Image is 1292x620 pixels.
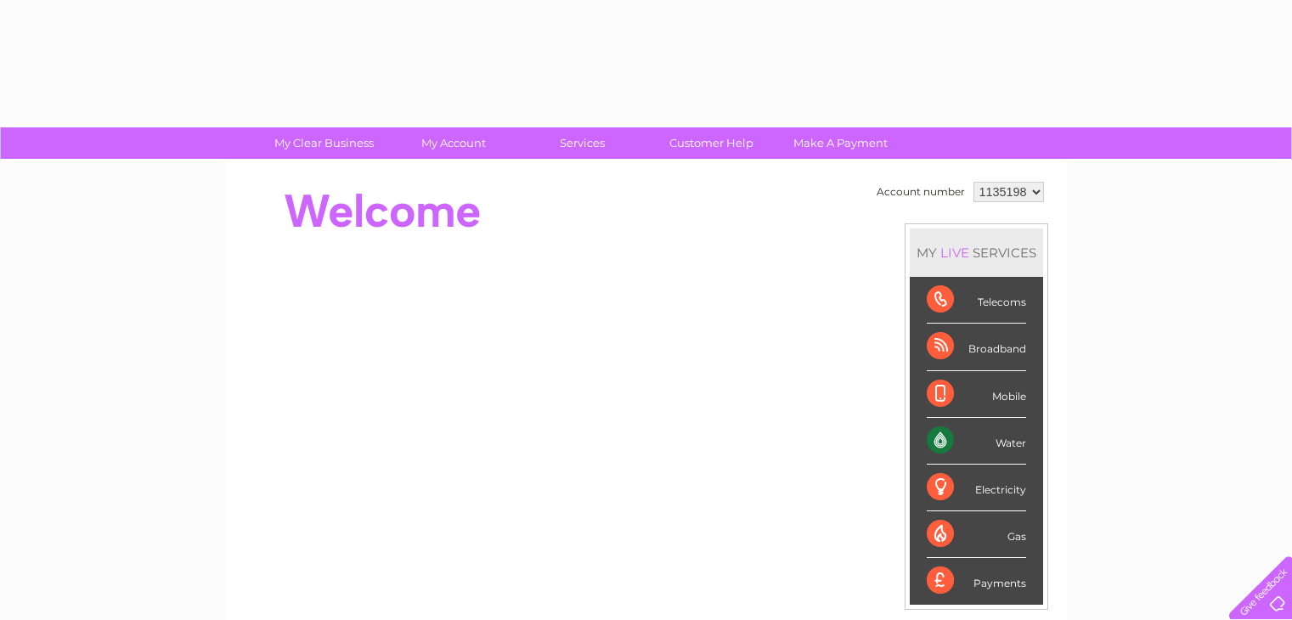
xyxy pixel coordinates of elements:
[872,178,969,206] td: Account number
[512,127,652,159] a: Services
[927,558,1026,604] div: Payments
[927,371,1026,418] div: Mobile
[254,127,394,159] a: My Clear Business
[927,418,1026,465] div: Water
[927,465,1026,511] div: Electricity
[927,277,1026,324] div: Telecoms
[910,228,1043,277] div: MY SERVICES
[927,324,1026,370] div: Broadband
[937,245,973,261] div: LIVE
[770,127,911,159] a: Make A Payment
[927,511,1026,558] div: Gas
[383,127,523,159] a: My Account
[641,127,781,159] a: Customer Help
